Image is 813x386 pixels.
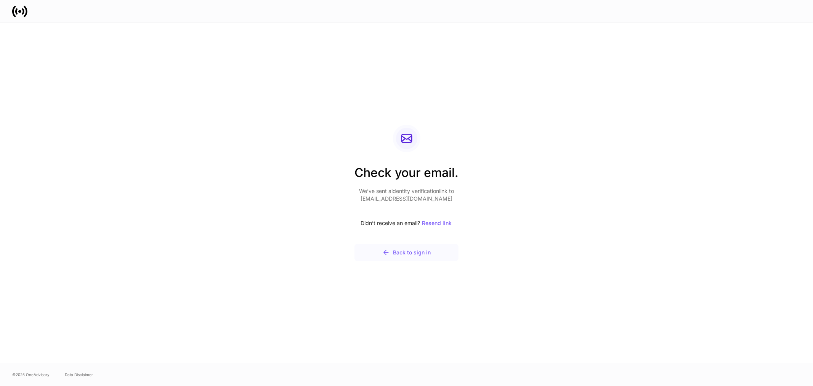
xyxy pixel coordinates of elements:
[354,164,459,187] h2: Check your email.
[382,249,431,256] div: Back to sign in
[354,187,459,203] p: We’ve sent a identity verification link to [EMAIL_ADDRESS][DOMAIN_NAME]
[354,215,459,232] div: Didn’t receive an email?
[65,372,93,378] a: Data Disclaimer
[354,244,459,261] button: Back to sign in
[12,372,50,378] span: © 2025 OneAdvisory
[422,220,452,226] div: Resend link
[422,215,452,232] button: Resend link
